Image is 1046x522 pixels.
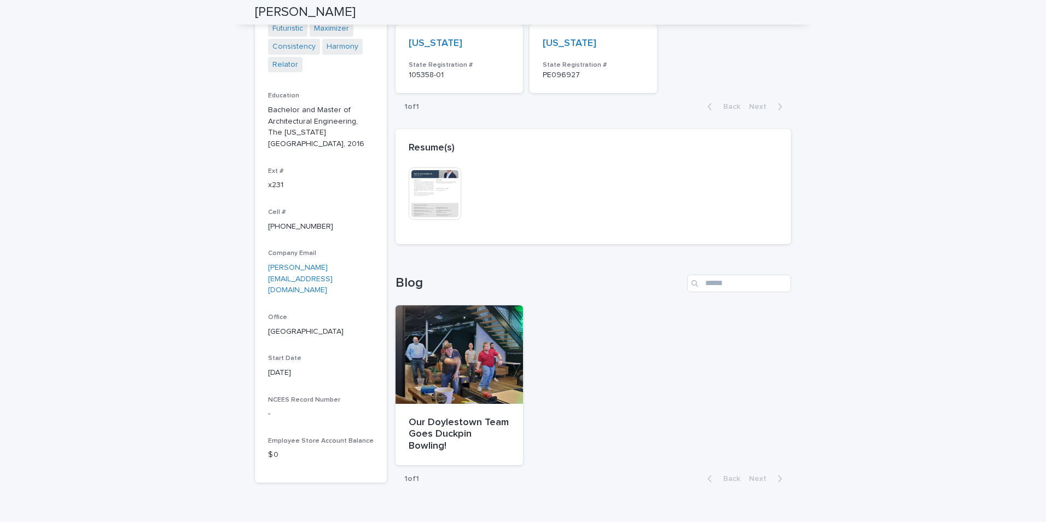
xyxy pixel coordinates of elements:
button: Next [745,474,791,484]
a: Relator [272,59,298,71]
a: Our Doylestown Team Goes Duckpin Bowling! [396,305,523,466]
h2: Resume(s) [409,142,455,154]
span: Next [749,475,773,483]
h2: [PERSON_NAME] [255,4,356,20]
h1: Blog [396,275,683,291]
span: Back [717,103,740,111]
button: Back [699,102,745,112]
span: Back [717,475,740,483]
span: Ext # [268,168,283,175]
a: Futuristic [272,23,303,34]
span: Company Email [268,250,316,257]
p: $ 0 [268,449,374,461]
button: Next [745,102,791,112]
a: [PHONE_NUMBER] [268,223,333,230]
h3: State Registration # [543,61,644,69]
span: Office [268,314,287,321]
button: Back [699,474,745,484]
span: Next [749,103,773,111]
a: [US_STATE] State Registration #105358-01 [396,25,523,93]
a: Harmony [327,41,358,53]
a: Consistency [272,41,316,53]
p: PE096927 [543,71,644,80]
span: NCEES Record Number [268,397,340,403]
span: Education [268,92,299,99]
p: 1 of 1 [396,94,428,120]
p: 105358-01 [409,71,510,80]
a: x231 [268,181,283,189]
p: Our Doylestown Team Goes Duckpin Bowling! [409,417,510,453]
span: Cell # [268,209,286,216]
a: [PERSON_NAME][EMAIL_ADDRESS][DOMAIN_NAME] [268,264,333,294]
a: Maximizer [314,23,349,34]
p: - [268,408,374,420]
h3: State Registration # [409,61,510,69]
p: Bachelor and Master of Architectural Engineering, The [US_STATE][GEOGRAPHIC_DATA], 2016 [268,105,374,150]
p: [GEOGRAPHIC_DATA] [268,326,374,338]
p: 1 of 1 [396,466,428,492]
span: Employee Store Account Balance [268,438,374,444]
a: [US_STATE] State Registration #PE096927 [530,25,657,93]
p: [DATE] [268,367,374,379]
a: [US_STATE] [409,38,462,50]
span: Start Date [268,355,301,362]
a: [US_STATE] [543,38,596,50]
input: Search [687,275,791,292]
